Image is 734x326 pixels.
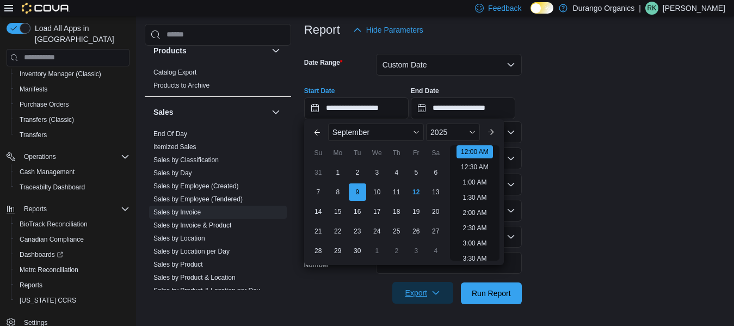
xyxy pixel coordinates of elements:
[11,97,134,112] button: Purchase Orders
[11,112,134,127] button: Transfers (Classic)
[647,2,657,15] span: RK
[153,69,196,76] a: Catalog Export
[15,279,129,292] span: Reports
[310,144,327,162] div: Su
[2,201,134,217] button: Reports
[309,124,326,141] button: Previous Month
[388,242,405,260] div: day-2
[304,87,335,95] label: Start Date
[20,85,47,94] span: Manifests
[269,106,282,119] button: Sales
[20,150,129,163] span: Operations
[22,3,70,14] img: Cova
[20,183,85,192] span: Traceabilty Dashboard
[458,237,491,250] li: 3:00 AM
[30,23,129,45] span: Load All Apps in [GEOGRAPHIC_DATA]
[304,23,340,36] h3: Report
[15,67,106,81] a: Inventory Manager (Classic)
[269,44,282,57] button: Products
[153,235,205,242] a: Sales by Location
[153,45,187,56] h3: Products
[20,296,76,305] span: [US_STATE] CCRS
[153,143,196,151] a: Itemized Sales
[15,83,129,96] span: Manifests
[11,262,134,278] button: Metrc Reconciliation
[20,250,63,259] span: Dashboards
[20,168,75,176] span: Cash Management
[15,181,129,194] span: Traceabilty Dashboard
[427,183,445,201] div: day-13
[332,128,369,137] span: September
[488,3,521,14] span: Feedback
[153,130,187,138] span: End Of Day
[368,223,386,240] div: day-24
[458,176,491,189] li: 1:00 AM
[15,128,129,142] span: Transfers
[573,2,635,15] p: Durango Organics
[408,242,425,260] div: day-3
[153,82,209,89] a: Products to Archive
[388,183,405,201] div: day-11
[427,164,445,181] div: day-6
[427,144,445,162] div: Sa
[427,242,445,260] div: day-4
[15,128,51,142] a: Transfers
[458,191,491,204] li: 1:30 AM
[11,293,134,308] button: [US_STATE] CCRS
[20,202,51,216] button: Reports
[388,203,405,220] div: day-18
[153,182,239,190] span: Sales by Employee (Created)
[153,169,192,177] span: Sales by Day
[349,183,366,201] div: day-9
[368,203,386,220] div: day-17
[153,107,174,118] h3: Sales
[399,282,447,304] span: Export
[328,124,424,141] div: Button. Open the month selector. September is currently selected.
[153,287,260,294] a: Sales by Product & Location per Day
[458,252,491,265] li: 3:30 AM
[153,107,267,118] button: Sales
[645,2,658,15] div: Ryan Keefe
[461,282,522,304] button: Run Report
[11,66,134,82] button: Inventory Manager (Classic)
[349,223,366,240] div: day-23
[408,164,425,181] div: day-5
[20,220,88,229] span: BioTrack Reconciliation
[304,97,409,119] input: Press the down key to enter a popover containing a calendar. Press the escape key to close the po...
[457,145,493,158] li: 12:00 AM
[15,165,79,179] a: Cash Management
[392,282,453,304] button: Export
[20,70,101,78] span: Inventory Manager (Classic)
[153,81,209,90] span: Products to Archive
[153,221,231,230] span: Sales by Invoice & Product
[11,247,134,262] a: Dashboards
[11,127,134,143] button: Transfers
[482,124,499,141] button: Next month
[2,149,134,164] button: Operations
[430,128,447,137] span: 2025
[329,242,347,260] div: day-29
[15,113,129,126] span: Transfers (Classic)
[426,124,480,141] div: Button. Open the year selector. 2025 is currently selected.
[368,164,386,181] div: day-3
[15,98,73,111] a: Purchase Orders
[153,156,219,164] a: Sales by Classification
[368,183,386,201] div: day-10
[388,164,405,181] div: day-4
[329,164,347,181] div: day-1
[15,263,129,276] span: Metrc Reconciliation
[153,45,267,56] button: Products
[24,152,56,161] span: Operations
[11,82,134,97] button: Manifests
[15,233,88,246] a: Canadian Compliance
[153,247,230,256] span: Sales by Location per Day
[310,183,327,201] div: day-7
[450,145,499,261] ul: Time
[15,181,89,194] a: Traceabilty Dashboard
[309,163,446,261] div: September, 2025
[11,232,134,247] button: Canadian Compliance
[153,130,187,138] a: End Of Day
[20,281,42,290] span: Reports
